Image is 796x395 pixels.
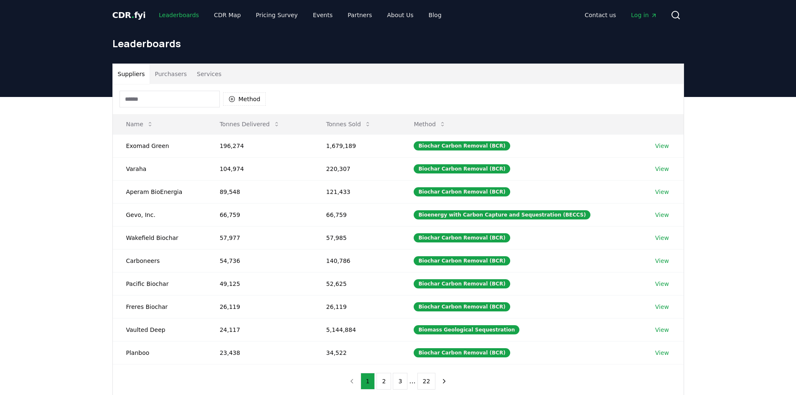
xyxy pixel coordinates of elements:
[192,64,226,84] button: Services
[414,348,510,357] div: Biochar Carbon Removal (BCR)
[655,188,669,196] a: View
[306,8,339,23] a: Events
[655,280,669,288] a: View
[313,341,401,364] td: 34,522
[313,272,401,295] td: 52,625
[313,295,401,318] td: 26,119
[113,318,206,341] td: Vaulted Deep
[655,349,669,357] a: View
[422,8,448,23] a: Blog
[112,37,684,50] h1: Leaderboards
[113,134,206,157] td: Exomad Green
[578,8,664,23] nav: Main
[113,249,206,272] td: Carboneers
[113,203,206,226] td: Gevo, Inc.
[113,226,206,249] td: Wakefield Biochar
[313,249,401,272] td: 140,786
[112,9,146,21] a: CDR.fyi
[624,8,664,23] a: Log in
[655,142,669,150] a: View
[206,249,313,272] td: 54,736
[414,279,510,288] div: Biochar Carbon Removal (BCR)
[655,234,669,242] a: View
[206,341,313,364] td: 23,438
[655,257,669,265] a: View
[206,318,313,341] td: 24,117
[409,376,415,386] li: ...
[113,64,150,84] button: Suppliers
[249,8,304,23] a: Pricing Survey
[414,141,510,150] div: Biochar Carbon Removal (BCR)
[393,373,407,390] button: 3
[655,326,669,334] a: View
[313,318,401,341] td: 5,144,884
[113,295,206,318] td: Freres Biochar
[414,325,519,334] div: Biomass Geological Sequestration
[206,134,313,157] td: 196,274
[437,373,451,390] button: next page
[150,64,192,84] button: Purchasers
[414,256,510,265] div: Biochar Carbon Removal (BCR)
[414,302,510,311] div: Biochar Carbon Removal (BCR)
[206,226,313,249] td: 57,977
[320,116,378,133] button: Tonnes Sold
[380,8,420,23] a: About Us
[341,8,379,23] a: Partners
[655,303,669,311] a: View
[313,180,401,203] td: 121,433
[313,134,401,157] td: 1,679,189
[414,164,510,173] div: Biochar Carbon Removal (BCR)
[112,10,146,20] span: CDR fyi
[113,272,206,295] td: Pacific Biochar
[206,157,313,180] td: 104,974
[414,210,590,219] div: Bioenergy with Carbon Capture and Sequestration (BECCS)
[206,272,313,295] td: 49,125
[213,116,287,133] button: Tonnes Delivered
[113,180,206,203] td: Aperam BioEnergia
[113,341,206,364] td: Planboo
[313,157,401,180] td: 220,307
[313,203,401,226] td: 66,759
[655,211,669,219] a: View
[414,187,510,196] div: Biochar Carbon Removal (BCR)
[152,8,448,23] nav: Main
[361,373,375,390] button: 1
[206,180,313,203] td: 89,548
[376,373,391,390] button: 2
[207,8,247,23] a: CDR Map
[655,165,669,173] a: View
[407,116,453,133] button: Method
[120,116,160,133] button: Name
[631,11,657,19] span: Log in
[152,8,206,23] a: Leaderboards
[206,203,313,226] td: 66,759
[578,8,623,23] a: Contact us
[223,92,266,106] button: Method
[417,373,436,390] button: 22
[313,226,401,249] td: 57,985
[206,295,313,318] td: 26,119
[113,157,206,180] td: Varaha
[131,10,134,20] span: .
[414,233,510,242] div: Biochar Carbon Removal (BCR)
